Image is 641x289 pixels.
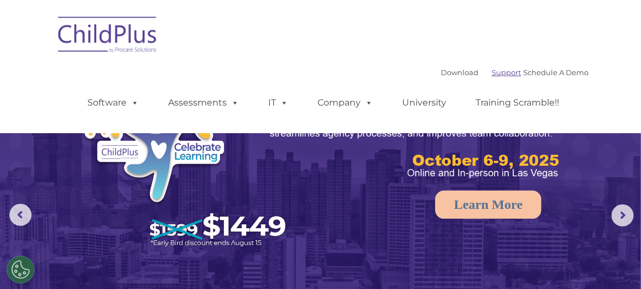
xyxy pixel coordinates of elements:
[7,256,34,283] button: Cookies Settings
[441,68,479,77] a: Download
[492,68,522,77] a: Support
[258,92,300,114] a: IT
[77,92,150,114] a: Software
[524,68,589,77] a: Schedule A Demo
[435,191,541,219] a: Learn More
[441,68,589,77] font: |
[465,92,571,114] a: Training Scramble!!
[158,92,251,114] a: Assessments
[53,9,163,64] img: ChildPlus by Procare Solutions
[392,92,458,114] a: University
[307,92,384,114] a: Company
